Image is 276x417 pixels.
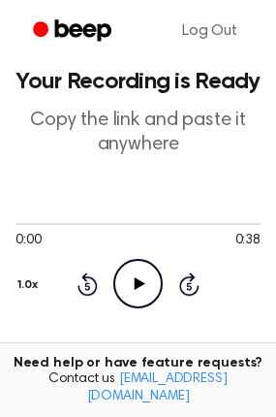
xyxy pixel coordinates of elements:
[235,231,261,251] span: 0:38
[12,371,264,405] span: Contact us
[15,269,45,302] button: 1.0x
[15,231,41,251] span: 0:00
[15,109,261,157] p: Copy the link and paste it anywhere
[19,13,129,50] a: Beep
[87,372,228,403] a: [EMAIL_ADDRESS][DOMAIN_NAME]
[15,70,261,93] h1: Your Recording is Ready
[163,8,257,54] a: Log Out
